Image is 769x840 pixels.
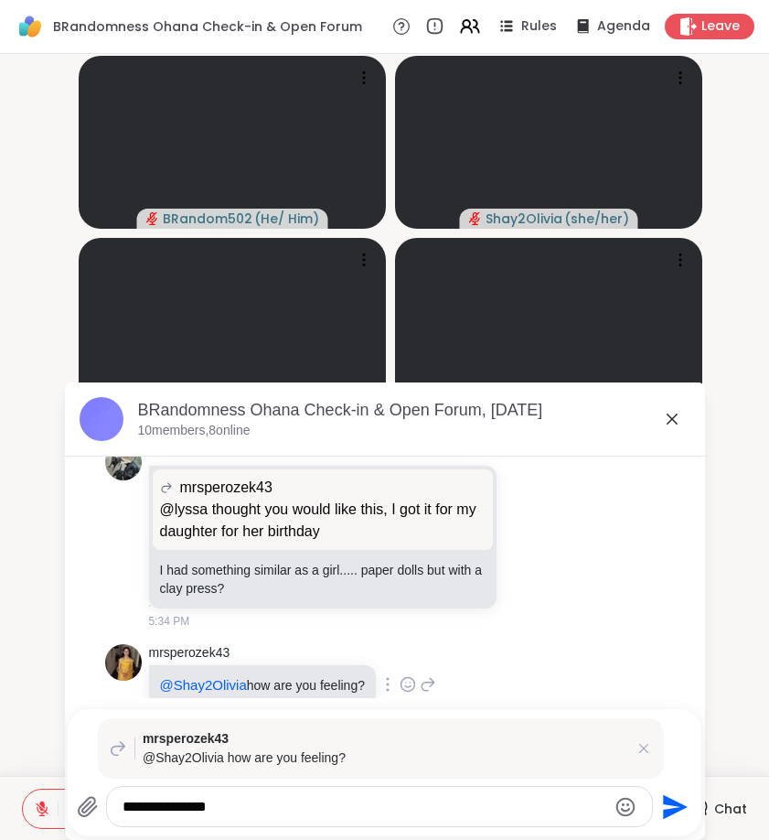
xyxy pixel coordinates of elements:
[714,800,747,818] span: Chat
[160,676,365,695] p: how are you feeling?
[160,677,247,693] span: @Shay2Olivia
[254,210,319,228] span: ( He/ Him )
[469,212,482,225] span: audio-muted
[143,729,627,748] span: mrsperozek43
[80,397,123,441] img: BRandomness Ohana Check-in & Open Forum, Sep 08
[146,212,159,225] span: audio-muted
[53,17,362,36] span: BRandomness Ohana Check-in & Open Forum
[15,11,46,42] img: ShareWell Logomark
[160,561,486,598] p: I had something similar as a girl..... paper dolls but with a clay press?
[138,422,251,440] p: 10 members, 8 online
[597,17,650,36] span: Agenda
[163,210,252,228] span: BRandom502
[564,210,629,228] span: ( she/her )
[180,477,272,499] span: mrsperozek43
[701,17,740,36] span: Leave
[521,17,557,36] span: Rules
[138,399,690,422] div: BRandomness Ohana Check-in & Open Forum, [DATE]
[105,444,142,480] img: https://sharewell-space-live.sfo3.digitaloceanspaces.com/user-generated/c3bd44a5-f966-4702-9748-c...
[143,748,627,768] p: @Shay2Olivia how are you feeling?
[149,644,230,662] a: mrsperozek43
[160,499,486,543] p: @lyssa thought you would like this, I got it for my daughter for her birthday
[149,613,190,630] span: 5:34 PM
[105,644,142,681] img: https://sharewell-space-live.sfo3.digitaloceanspaces.com/user-generated/ced7abe1-258a-45b1-9815-8...
[486,210,562,228] span: Shay2Olivia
